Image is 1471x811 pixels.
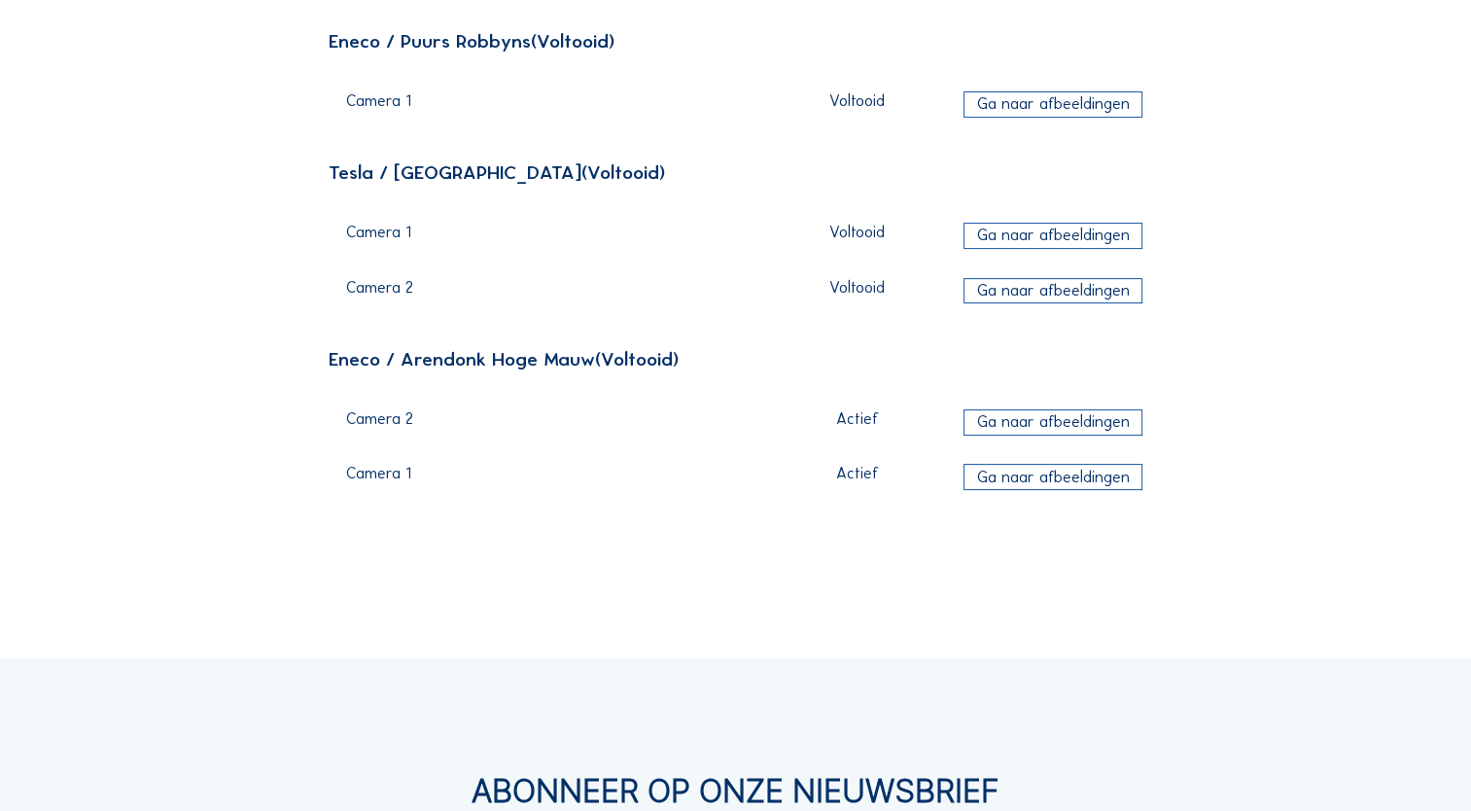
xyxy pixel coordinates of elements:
[346,225,750,252] div: Camera 1
[346,280,750,307] div: Camera 2
[762,93,953,109] div: Voltooid
[581,160,665,184] span: (Voltooid)
[346,466,750,493] div: Camera 1
[762,411,953,427] div: Actief
[346,411,750,439] div: Camera 2
[595,347,679,370] span: (Voltooid)
[329,163,1142,183] div: Tesla / [GEOGRAPHIC_DATA]
[762,280,953,296] div: Voltooid
[762,466,953,481] div: Actief
[762,225,953,240] div: Voltooid
[963,409,1142,436] div: Ga naar afbeeldingen
[329,32,1142,52] div: Eneco / Puurs Robbyns
[184,776,1287,808] div: Abonneer op onze nieuwsbrief
[346,93,750,121] div: Camera 1
[963,223,1142,249] div: Ga naar afbeeldingen
[963,278,1142,304] div: Ga naar afbeeldingen
[963,464,1142,490] div: Ga naar afbeeldingen
[329,350,1142,370] div: Eneco / Arendonk Hoge Mauw
[531,29,614,53] span: (Voltooid)
[963,91,1142,118] div: Ga naar afbeeldingen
